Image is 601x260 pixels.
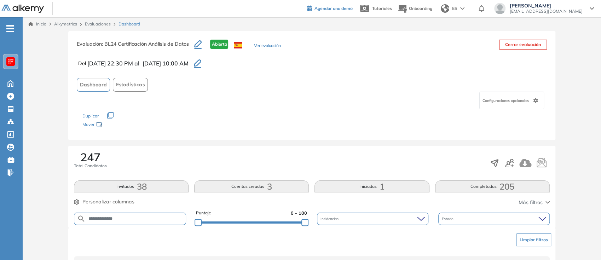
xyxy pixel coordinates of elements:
[77,214,86,223] img: SEARCH_ALT
[87,59,133,68] span: [DATE] 22:30 PM
[74,198,134,206] button: Personalizar columnas
[320,216,340,221] span: Incidencias
[28,21,46,27] a: Inicio
[119,21,140,27] span: Dashboard
[1,5,44,13] img: Logo
[234,42,242,48] img: ESP
[441,4,449,13] img: world
[291,210,307,216] span: 0 - 100
[307,4,353,12] a: Agendar una demo
[510,3,583,8] span: [PERSON_NAME]
[442,216,455,221] span: Estado
[460,7,464,10] img: arrow
[438,213,550,225] div: Estado
[194,180,309,192] button: Cuentas creadas3
[210,40,228,49] span: Abierta
[77,40,194,54] h3: Evaluación
[314,6,353,11] span: Agendar una demo
[516,233,551,246] button: Limpiar filtros
[196,210,211,216] span: Puntaje
[85,21,111,27] a: Evaluaciones
[113,78,148,92] button: Estadísticas
[519,199,550,206] button: Más filtros
[398,1,432,16] button: Onboarding
[482,98,530,103] span: Configuraciones opcionales
[54,21,77,27] span: Alkymetrics
[409,6,432,11] span: Onboarding
[80,81,107,88] span: Dashboard
[6,28,14,29] i: -
[80,151,100,163] span: 247
[142,59,188,68] span: [DATE] 10:00 AM
[74,180,189,192] button: Invitados38
[8,59,13,64] img: https://assets.alkemy.org/workspaces/620/d203e0be-08f6-444b-9eae-a92d815a506f.png
[254,42,281,50] button: Ver evaluación
[102,41,189,47] span: : BL24 Certificación Análisis de Datos
[499,40,547,50] button: Cerrar evaluación
[82,198,134,206] span: Personalizar columnas
[479,92,544,109] div: Configuraciones opcionales
[314,180,429,192] button: Iniciadas1
[78,60,86,67] span: Del
[372,6,392,11] span: Tutoriales
[82,113,99,119] span: Duplicar
[519,199,543,206] span: Más filtros
[116,81,145,88] span: Estadísticas
[134,59,139,68] span: al
[77,78,110,92] button: Dashboard
[435,180,550,192] button: Completadas205
[510,8,583,14] span: [EMAIL_ADDRESS][DOMAIN_NAME]
[74,163,107,169] span: Total Candidatos
[317,213,428,225] div: Incidencias
[82,119,153,132] div: Mover
[452,5,457,12] span: ES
